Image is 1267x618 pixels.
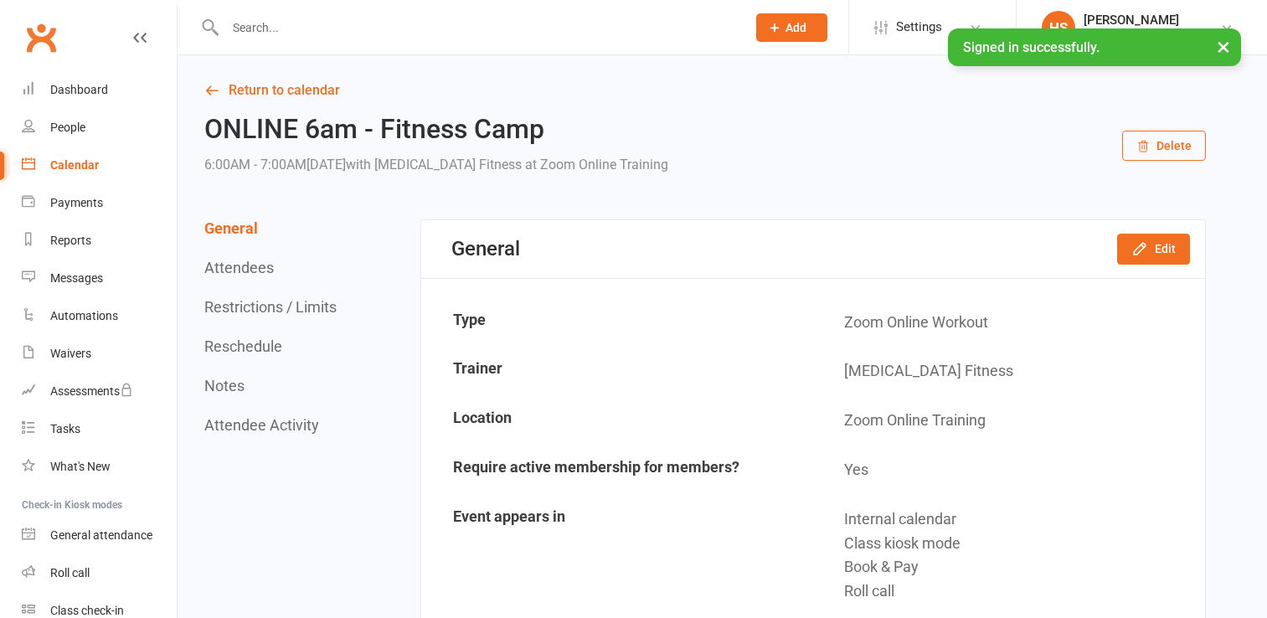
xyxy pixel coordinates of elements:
[756,13,827,42] button: Add
[50,83,108,96] div: Dashboard
[50,347,91,360] div: Waivers
[22,297,177,335] a: Automations
[814,397,1203,445] td: Zoom Online Training
[204,153,668,177] div: 6:00AM - 7:00AM[DATE]
[50,196,103,209] div: Payments
[423,299,812,347] td: Type
[22,554,177,592] a: Roll call
[204,79,1206,102] a: Return to calendar
[50,271,103,285] div: Messages
[204,219,258,237] button: General
[50,422,80,435] div: Tasks
[423,348,812,395] td: Trainer
[423,496,812,615] td: Event appears in
[50,121,85,134] div: People
[844,532,1192,556] div: Class kiosk mode
[204,416,319,434] button: Attendee Activity
[525,157,668,173] span: at Zoom Online Training
[22,448,177,486] a: What's New
[844,507,1192,532] div: Internal calendar
[204,259,274,276] button: Attendees
[844,579,1192,604] div: Roll call
[204,298,337,316] button: Restrictions / Limits
[220,16,734,39] input: Search...
[50,604,124,617] div: Class check-in
[844,555,1192,579] div: Book & Pay
[814,348,1203,395] td: [MEDICAL_DATA] Fitness
[22,109,177,147] a: People
[22,410,177,448] a: Tasks
[814,299,1203,347] td: Zoom Online Workout
[204,337,282,355] button: Reschedule
[1084,28,1213,43] div: [MEDICAL_DATA] Fitness
[50,566,90,579] div: Roll call
[896,8,942,46] span: Settings
[1042,11,1075,44] div: HS
[423,397,812,445] td: Location
[204,377,245,394] button: Notes
[22,222,177,260] a: Reports
[1122,131,1206,161] button: Delete
[50,234,91,247] div: Reports
[22,147,177,184] a: Calendar
[346,157,522,173] span: with [MEDICAL_DATA] Fitness
[50,158,99,172] div: Calendar
[22,71,177,109] a: Dashboard
[22,260,177,297] a: Messages
[785,21,806,34] span: Add
[22,184,177,222] a: Payments
[22,517,177,554] a: General attendance kiosk mode
[50,528,152,542] div: General attendance
[50,309,118,322] div: Automations
[1117,234,1190,264] button: Edit
[50,460,111,473] div: What's New
[1208,28,1239,64] button: ×
[50,384,133,398] div: Assessments
[963,39,1100,55] span: Signed in successfully.
[22,335,177,373] a: Waivers
[204,115,668,144] h2: ONLINE 6am - Fitness Camp
[1084,13,1213,28] div: [PERSON_NAME]
[814,446,1203,494] td: Yes
[20,17,62,59] a: Clubworx
[451,237,520,260] div: General
[22,373,177,410] a: Assessments
[423,446,812,494] td: Require active membership for members?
